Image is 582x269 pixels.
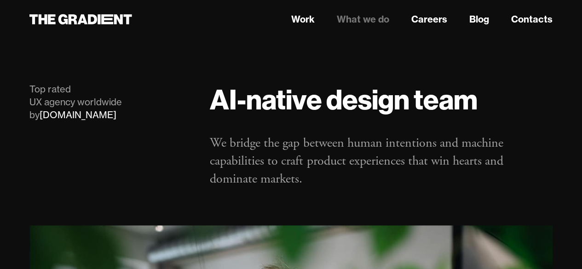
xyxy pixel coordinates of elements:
[291,12,315,26] a: Work
[210,83,553,116] h1: AI-native design team
[210,134,553,189] p: We bridge the gap between human intentions and machine capabilities to craft product experiences ...
[511,12,553,26] a: Contacts
[469,12,489,26] a: Blog
[337,12,389,26] a: What we do
[40,109,116,120] a: [DOMAIN_NAME]
[29,83,191,121] div: Top rated UX agency worldwide by
[411,12,447,26] a: Careers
